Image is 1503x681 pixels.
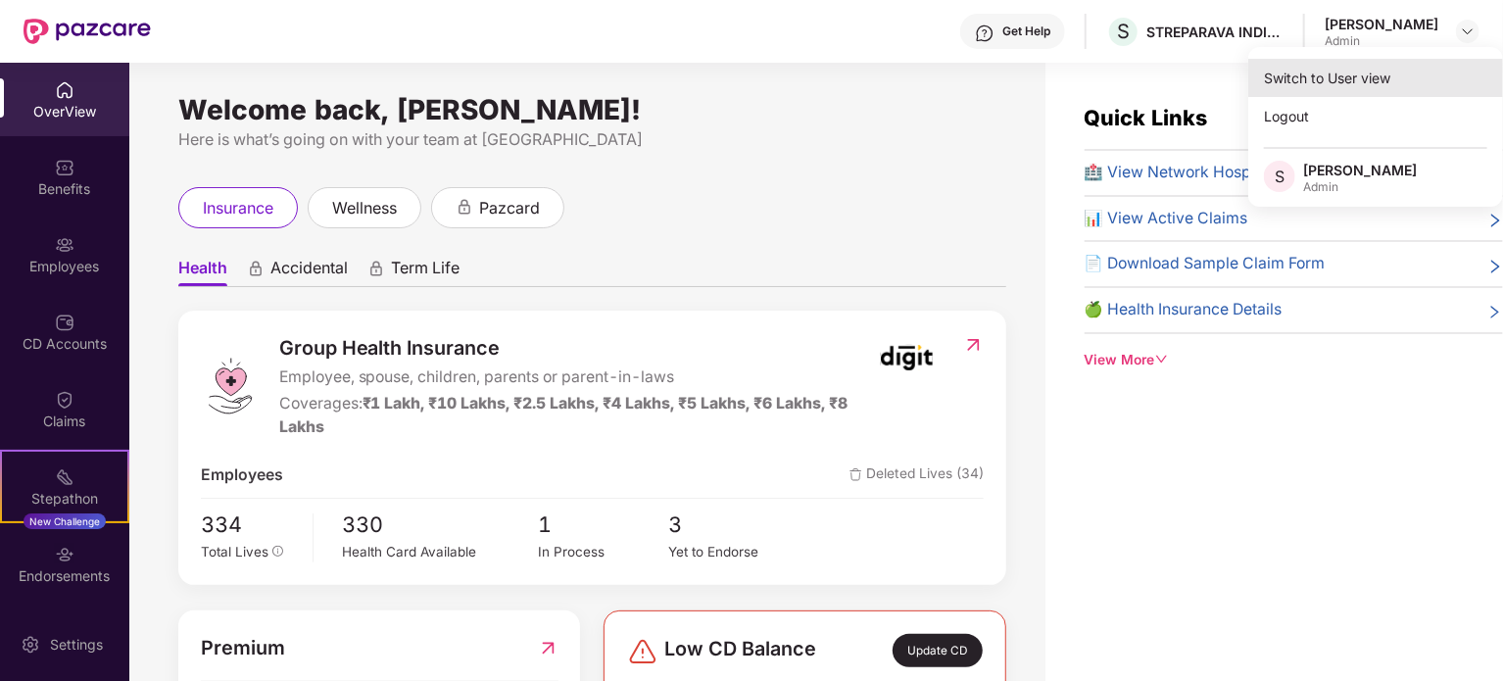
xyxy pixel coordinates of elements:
[1085,105,1208,130] span: Quick Links
[1146,23,1284,41] div: STREPARAVA INDIA PRIVATE LIMITED
[849,463,984,488] span: Deleted Lives (34)
[479,196,540,220] span: pazcard
[1085,298,1283,322] span: 🍏 Health Insurance Details
[456,198,473,216] div: animation
[178,258,227,286] span: Health
[1325,15,1438,33] div: [PERSON_NAME]
[343,542,539,562] div: Health Card Available
[367,260,385,277] div: animation
[1117,20,1130,43] span: S
[2,489,127,509] div: Stepathon
[44,635,109,655] div: Settings
[1487,211,1503,231] span: right
[669,509,800,542] span: 3
[669,542,800,562] div: Yet to Endorse
[1085,207,1248,231] span: 📊 View Active Claims
[55,235,74,255] img: svg+xml;base64,PHN2ZyBpZD0iRW1wbG95ZWVzIiB4bWxucz0iaHR0cDovL3d3dy53My5vcmcvMjAwMC9zdmciIHdpZHRoPS...
[1248,59,1503,97] div: Switch to User view
[1085,161,1282,185] span: 🏥 View Network Hospitals
[332,196,397,220] span: wellness
[1303,161,1417,179] div: [PERSON_NAME]
[627,636,658,667] img: svg+xml;base64,PHN2ZyBpZD0iRGFuZ2VyLTMyeDMyIiB4bWxucz0iaHR0cDovL3d3dy53My5vcmcvMjAwMC9zdmciIHdpZH...
[1487,302,1503,322] span: right
[178,102,1006,118] div: Welcome back, [PERSON_NAME]!
[55,467,74,487] img: svg+xml;base64,PHN2ZyB4bWxucz0iaHR0cDovL3d3dy53My5vcmcvMjAwMC9zdmciIHdpZHRoPSIyMSIgaGVpZ2h0PSIyMC...
[55,390,74,410] img: svg+xml;base64,PHN2ZyBpZD0iQ2xhaW0iIHhtbG5zPSJodHRwOi8vd3d3LnczLm9yZy8yMDAwL3N2ZyIgd2lkdGg9IjIwIi...
[538,509,668,542] span: 1
[279,333,871,364] span: Group Health Insurance
[24,513,106,529] div: New Challenge
[1248,97,1503,135] div: Logout
[201,509,299,542] span: 334
[201,463,283,488] span: Employees
[203,196,273,220] span: insurance
[1303,179,1417,195] div: Admin
[1155,353,1169,366] span: down
[1085,350,1503,371] div: View More
[1487,256,1503,276] span: right
[849,468,862,481] img: deleteIcon
[343,509,539,542] span: 330
[201,633,285,663] span: Premium
[963,335,984,355] img: RedirectIcon
[664,634,816,667] span: Low CD Balance
[279,394,848,437] span: ₹1 Lakh, ₹10 Lakhs, ₹2.5 Lakhs, ₹4 Lakhs, ₹5 Lakhs, ₹6 Lakhs, ₹8 Lakhs
[55,158,74,177] img: svg+xml;base64,PHN2ZyBpZD0iQmVuZWZpdHMiIHhtbG5zPSJodHRwOi8vd3d3LnczLm9yZy8yMDAwL3N2ZyIgd2lkdGg9Ij...
[178,127,1006,152] div: Here is what’s going on with your team at [GEOGRAPHIC_DATA]
[279,392,871,441] div: Coverages:
[55,313,74,332] img: svg+xml;base64,PHN2ZyBpZD0iQ0RfQWNjb3VudHMiIGRhdGEtbmFtZT0iQ0QgQWNjb3VudHMiIHhtbG5zPSJodHRwOi8vd3...
[270,258,348,286] span: Accidental
[201,357,260,415] img: logo
[55,80,74,100] img: svg+xml;base64,PHN2ZyBpZD0iSG9tZSIgeG1sbnM9Imh0dHA6Ly93d3cudzMub3JnLzIwMDAvc3ZnIiB3aWR0aD0iMjAiIG...
[1460,24,1476,39] img: svg+xml;base64,PHN2ZyBpZD0iRHJvcGRvd24tMzJ4MzIiIHhtbG5zPSJodHRwOi8vd3d3LnczLm9yZy8yMDAwL3N2ZyIgd2...
[279,365,871,390] span: Employee, spouse, children, parents or parent-in-laws
[538,542,668,562] div: In Process
[975,24,994,43] img: svg+xml;base64,PHN2ZyBpZD0iSGVscC0zMngzMiIgeG1sbnM9Imh0dHA6Ly93d3cudzMub3JnLzIwMDAvc3ZnIiB3aWR0aD...
[870,333,944,382] img: insurerIcon
[1325,33,1438,49] div: Admin
[893,634,983,667] div: Update CD
[538,633,558,663] img: RedirectIcon
[391,258,460,286] span: Term Life
[24,19,151,44] img: New Pazcare Logo
[201,544,268,559] span: Total Lives
[272,546,284,558] span: info-circle
[21,635,40,655] img: svg+xml;base64,PHN2ZyBpZD0iU2V0dGluZy0yMHgyMCIgeG1sbnM9Imh0dHA6Ly93d3cudzMub3JnLzIwMDAvc3ZnIiB3aW...
[247,260,265,277] div: animation
[1002,24,1050,39] div: Get Help
[1085,252,1326,276] span: 📄 Download Sample Claim Form
[1275,165,1285,188] span: S
[55,545,74,564] img: svg+xml;base64,PHN2ZyBpZD0iRW5kb3JzZW1lbnRzIiB4bWxucz0iaHR0cDovL3d3dy53My5vcmcvMjAwMC9zdmciIHdpZH...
